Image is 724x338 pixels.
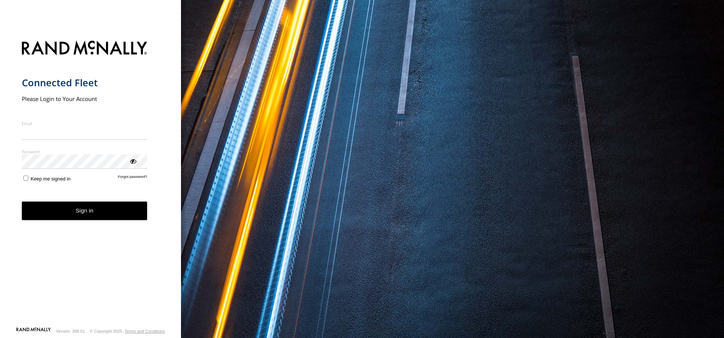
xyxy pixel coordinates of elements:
input: Keep me signed in [23,176,28,180]
div: © Copyright 2025 - [90,329,165,333]
form: main [22,36,160,327]
div: Version: 308.01 [56,329,85,333]
h1: Connected Fleet [22,76,147,89]
label: Email [22,121,147,126]
a: Terms and Conditions [125,329,165,333]
label: Password [22,149,147,154]
span: Keep me signed in [31,176,71,182]
a: Forgot password? [118,174,147,182]
img: Rand McNally [22,39,147,58]
button: Sign in [22,202,147,220]
a: Visit our Website [16,327,51,335]
div: ViewPassword [129,157,137,165]
h2: Please Login to Your Account [22,95,147,102]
